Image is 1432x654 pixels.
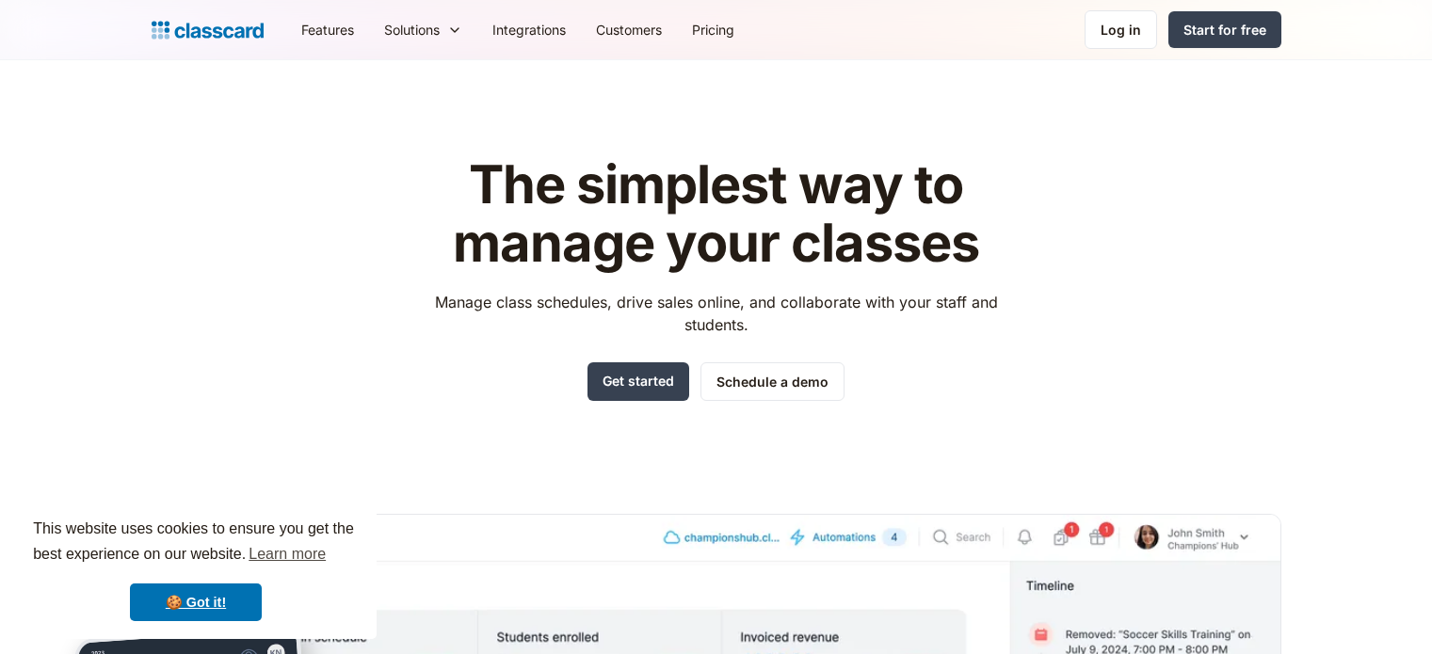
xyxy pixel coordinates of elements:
[33,518,359,568] span: This website uses cookies to ensure you get the best experience on our website.
[581,8,677,51] a: Customers
[152,17,264,43] a: home
[417,156,1015,272] h1: The simplest way to manage your classes
[1101,20,1141,40] div: Log in
[246,540,329,568] a: learn more about cookies
[384,20,440,40] div: Solutions
[477,8,581,51] a: Integrations
[286,8,369,51] a: Features
[417,291,1015,336] p: Manage class schedules, drive sales online, and collaborate with your staff and students.
[1183,20,1266,40] div: Start for free
[700,362,845,401] a: Schedule a demo
[1168,11,1281,48] a: Start for free
[587,362,689,401] a: Get started
[677,8,749,51] a: Pricing
[15,500,377,639] div: cookieconsent
[130,583,262,621] a: dismiss cookie message
[1085,10,1157,49] a: Log in
[369,8,477,51] div: Solutions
